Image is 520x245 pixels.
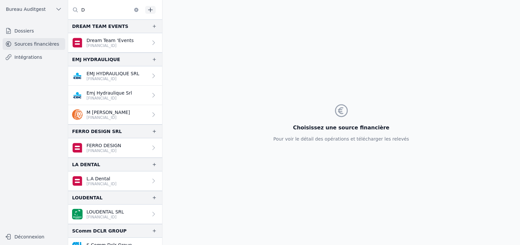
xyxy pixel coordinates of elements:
img: belfius.png [72,37,83,48]
p: [FINANCIAL_ID] [87,181,117,187]
p: [FINANCIAL_ID] [87,43,134,48]
p: M [PERSON_NAME] [87,109,130,116]
img: BNP_BE_BUSINESS_GEBABEBB.png [72,209,83,219]
p: [FINANCIAL_ID] [87,214,124,220]
div: FERRO DESIGN SRL [72,127,122,135]
a: EMJ HYDRAULIQUE SRL [FINANCIAL_ID] [68,66,162,86]
a: Emj Hydraulique Srl [FINANCIAL_ID] [68,86,162,105]
a: Dossiers [3,25,65,37]
img: CBC_CREGBEBB.png [72,90,83,100]
p: EMJ HYDRAULIQUE SRL [87,70,139,77]
a: LOUDENTAL SRL [FINANCIAL_ID] [68,205,162,224]
p: FERRO DESIGN [87,142,121,149]
button: Bureau Auditgest [3,4,65,14]
a: Dream Team 'Events [FINANCIAL_ID] [68,33,162,53]
p: [FINANCIAL_ID] [87,115,130,120]
h3: Choisissez une source financière [273,124,409,132]
p: [FINANCIAL_ID] [87,96,132,101]
a: M [PERSON_NAME] [FINANCIAL_ID] [68,105,162,124]
div: SComm DCLR GROUP [72,227,126,235]
p: [FINANCIAL_ID] [87,148,121,153]
img: ing.png [72,109,83,120]
div: LA DENTAL [72,161,100,168]
p: [FINANCIAL_ID] [87,76,139,81]
p: Pour voir le détail des opérations et télécharger les relevés [273,136,409,142]
span: Bureau Auditgest [6,6,46,12]
a: FERRO DESIGN [FINANCIAL_ID] [68,138,162,158]
a: Sources financières [3,38,65,50]
p: L.A Dental [87,175,117,182]
div: EMJ HYDRAULIQUE [72,56,120,63]
p: LOUDENTAL SRL [87,209,124,215]
img: CBC_CREGBEBB.png [72,71,83,81]
input: Filtrer par dossier... [68,4,143,16]
div: LOUDENTAL [72,194,103,202]
img: belfius.png [72,176,83,186]
img: belfius.png [72,143,83,153]
a: Intégrations [3,51,65,63]
p: Emj Hydraulique Srl [87,90,132,96]
button: Déconnexion [3,232,65,242]
p: Dream Team 'Events [87,37,134,44]
a: L.A Dental [FINANCIAL_ID] [68,171,162,191]
div: DREAM TEAM EVENTS [72,22,128,30]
